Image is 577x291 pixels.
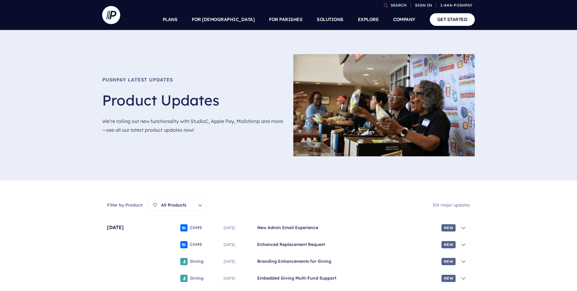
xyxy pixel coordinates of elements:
[102,76,284,83] span: Pushpay Latest Updates
[293,54,475,156] img: Wu8uyGq4QNLFeSviyBY32K.jpg
[430,13,475,26] a: GET STARTED
[257,225,439,231] span: New Admin Email Experience
[153,202,186,208] span: All Products
[192,9,255,30] a: FOR [DEMOGRAPHIC_DATA]
[190,275,203,281] span: Giving
[358,9,379,30] a: EXPLORE
[190,259,203,265] span: Giving
[257,259,439,265] span: Branding Enhancements for Giving
[317,9,343,30] a: SOLUTIONS
[441,241,456,248] span: New
[224,226,252,230] span: [DATE]
[148,200,208,211] button: All Products
[224,260,252,263] span: [DATE]
[432,202,470,208] span: 154 major updates
[163,9,178,30] a: PLANS
[190,242,202,248] span: ChMS
[102,117,284,134] p: We’re rolling out new functionality with StudioC, Apple Pay, Mailchimp and more—see all our lates...
[441,275,456,282] span: New
[441,224,456,231] span: New
[441,258,456,265] span: New
[393,9,415,30] a: COMPANY
[107,202,143,208] span: Filter by Product:
[269,9,302,30] a: FOR PARISHES
[224,243,252,247] span: [DATE]
[102,93,284,107] h1: Product Updates
[257,242,439,248] span: Enhanced Replacement Request
[257,275,439,281] span: Embedded Giving Multi-Fund Support
[224,277,252,280] span: [DATE]
[107,221,167,286] span: [DATE]
[190,225,202,231] span: ChMS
